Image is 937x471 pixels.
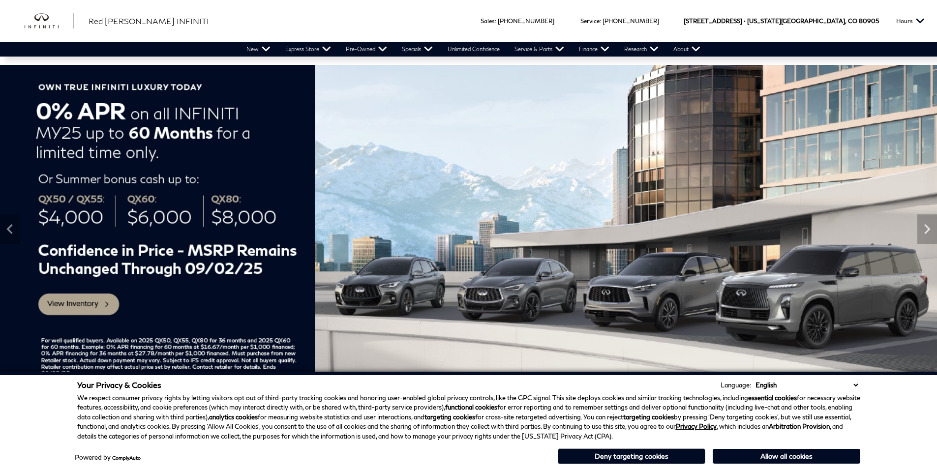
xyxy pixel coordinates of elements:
span: Your Privacy & Cookies [77,380,161,389]
a: Privacy Policy [676,422,717,430]
a: Pre-Owned [338,42,394,57]
a: Research [617,42,666,57]
strong: targeting cookies [623,413,674,421]
button: Deny targeting cookies [558,448,705,464]
div: Next [917,214,937,244]
a: New [239,42,278,57]
strong: Arbitration Provision [769,422,830,430]
img: INFINITI [25,13,74,29]
a: About [666,42,708,57]
div: Powered by [75,454,141,461]
strong: essential cookies [748,394,797,402]
strong: analytics cookies [209,413,258,421]
a: [PHONE_NUMBER] [498,17,554,25]
nav: Main Navigation [239,42,708,57]
strong: functional cookies [445,403,497,411]
span: Sales [481,17,495,25]
select: Language Select [753,380,860,390]
button: Allow all cookies [713,449,860,464]
span: : [495,17,496,25]
strong: targeting cookies [424,413,475,421]
a: ComplyAuto [112,455,141,461]
a: Service & Parts [507,42,572,57]
a: Red [PERSON_NAME] INFINITI [89,15,209,27]
a: infiniti [25,13,74,29]
span: : [600,17,601,25]
a: Specials [394,42,440,57]
p: We respect consumer privacy rights by letting visitors opt out of third-party tracking cookies an... [77,393,860,442]
div: Language: [721,382,751,388]
span: Red [PERSON_NAME] INFINITI [89,16,209,26]
a: [STREET_ADDRESS] • [US_STATE][GEOGRAPHIC_DATA], CO 80905 [684,17,879,25]
a: Finance [572,42,617,57]
a: Express Store [278,42,338,57]
a: Unlimited Confidence [440,42,507,57]
a: [PHONE_NUMBER] [603,17,659,25]
span: Service [580,17,600,25]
